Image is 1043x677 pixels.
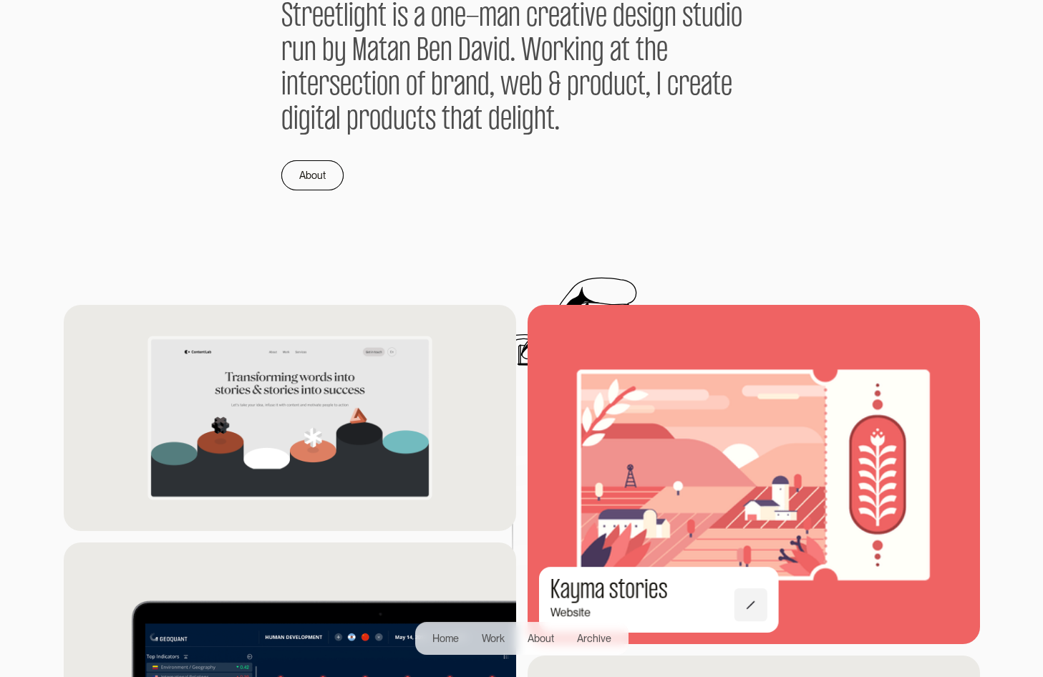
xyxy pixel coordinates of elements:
[550,604,590,621] div: Website
[281,160,344,190] a: About
[528,305,980,644] a: Kayma storiesWebsite
[577,630,611,646] div: Archive
[566,628,623,649] a: Archive
[482,630,505,646] div: Work
[299,167,326,184] div: About
[432,630,459,646] div: Home
[528,630,554,646] div: About
[550,578,667,604] h1: Kayma stories
[516,628,566,649] a: About
[470,628,516,649] a: Work
[421,628,470,649] a: Home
